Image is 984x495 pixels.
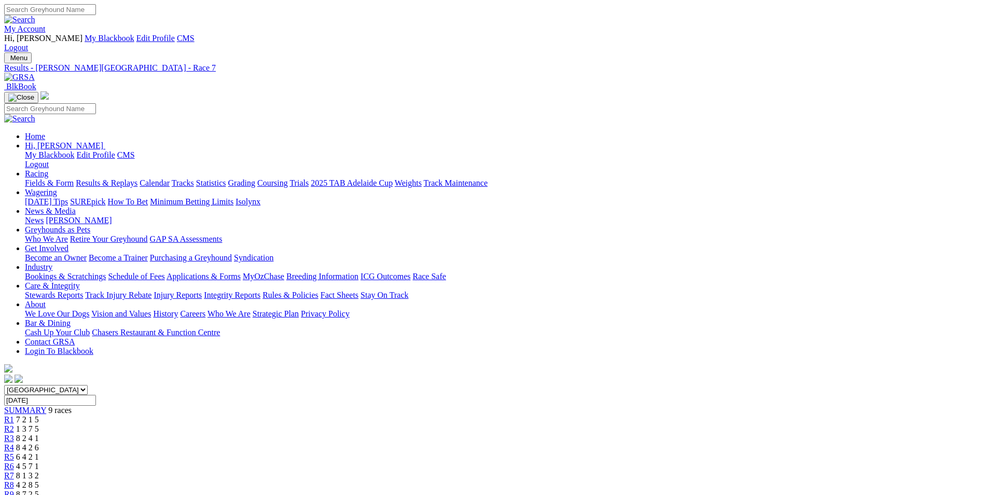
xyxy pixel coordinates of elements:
a: Results - [PERSON_NAME][GEOGRAPHIC_DATA] - Race 7 [4,63,980,73]
div: Care & Integrity [25,291,980,300]
a: Statistics [196,178,226,187]
a: Login To Blackbook [25,347,93,355]
a: 2025 TAB Adelaide Cup [311,178,393,187]
a: Logout [4,43,28,52]
a: History [153,309,178,318]
a: Who We Are [207,309,251,318]
a: [DATE] Tips [25,197,68,206]
a: R5 [4,452,14,461]
div: Hi, [PERSON_NAME] [25,150,980,169]
a: MyOzChase [243,272,284,281]
a: Injury Reports [154,291,202,299]
a: Get Involved [25,244,68,253]
a: Breeding Information [286,272,358,281]
a: R7 [4,471,14,480]
a: Isolynx [235,197,260,206]
a: [PERSON_NAME] [46,216,112,225]
a: Hi, [PERSON_NAME] [25,141,105,150]
span: 4 2 8 5 [16,480,39,489]
a: Strategic Plan [253,309,299,318]
span: 8 1 3 2 [16,471,39,480]
a: BlkBook [4,82,36,91]
a: R6 [4,462,14,471]
a: Become a Trainer [89,253,148,262]
a: Greyhounds as Pets [25,225,90,234]
div: Get Involved [25,253,980,263]
span: Hi, [PERSON_NAME] [25,141,103,150]
a: Privacy Policy [301,309,350,318]
img: twitter.svg [15,375,23,383]
a: Grading [228,178,255,187]
a: Chasers Restaurant & Function Centre [92,328,220,337]
a: Care & Integrity [25,281,80,290]
span: 7 2 1 5 [16,415,39,424]
div: News & Media [25,216,980,225]
a: Trials [289,178,309,187]
a: SUMMARY [4,406,46,415]
a: Home [25,132,45,141]
a: Bar & Dining [25,319,71,327]
a: Contact GRSA [25,337,75,346]
a: About [25,300,46,309]
a: Vision and Values [91,309,151,318]
a: My Blackbook [25,150,75,159]
a: Calendar [140,178,170,187]
a: R1 [4,415,14,424]
a: Minimum Betting Limits [150,197,233,206]
a: Become an Owner [25,253,87,262]
a: Logout [25,160,49,169]
span: Menu [10,54,27,62]
a: Track Maintenance [424,178,488,187]
a: Retire Your Greyhound [70,235,148,243]
img: logo-grsa-white.png [4,364,12,373]
button: Toggle navigation [4,52,32,63]
a: We Love Our Dogs [25,309,89,318]
a: My Account [4,24,46,33]
a: CMS [177,34,195,43]
a: Weights [395,178,422,187]
div: About [25,309,980,319]
span: R2 [4,424,14,433]
input: Search [4,4,96,15]
div: Racing [25,178,980,188]
span: 8 2 4 1 [16,434,39,443]
a: Race Safe [412,272,446,281]
a: My Blackbook [85,34,134,43]
a: News & Media [25,207,76,215]
a: Syndication [234,253,273,262]
a: How To Bet [108,197,148,206]
div: Greyhounds as Pets [25,235,980,244]
span: Hi, [PERSON_NAME] [4,34,82,43]
a: CMS [117,150,135,159]
a: Edit Profile [136,34,175,43]
a: SUREpick [70,197,105,206]
a: Fields & Form [25,178,74,187]
input: Select date [4,395,96,406]
a: Edit Profile [77,150,115,159]
a: Tracks [172,178,194,187]
a: Fact Sheets [321,291,358,299]
a: R4 [4,443,14,452]
a: Racing [25,169,48,178]
a: R3 [4,434,14,443]
span: 9 races [48,406,72,415]
span: 8 4 2 6 [16,443,39,452]
span: BlkBook [6,82,36,91]
a: GAP SA Assessments [150,235,223,243]
a: Schedule of Fees [108,272,164,281]
img: logo-grsa-white.png [40,91,49,100]
a: Industry [25,263,52,271]
a: Bookings & Scratchings [25,272,106,281]
a: ICG Outcomes [361,272,410,281]
span: 6 4 2 1 [16,452,39,461]
span: 4 5 7 1 [16,462,39,471]
button: Toggle navigation [4,92,38,103]
a: R8 [4,480,14,489]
